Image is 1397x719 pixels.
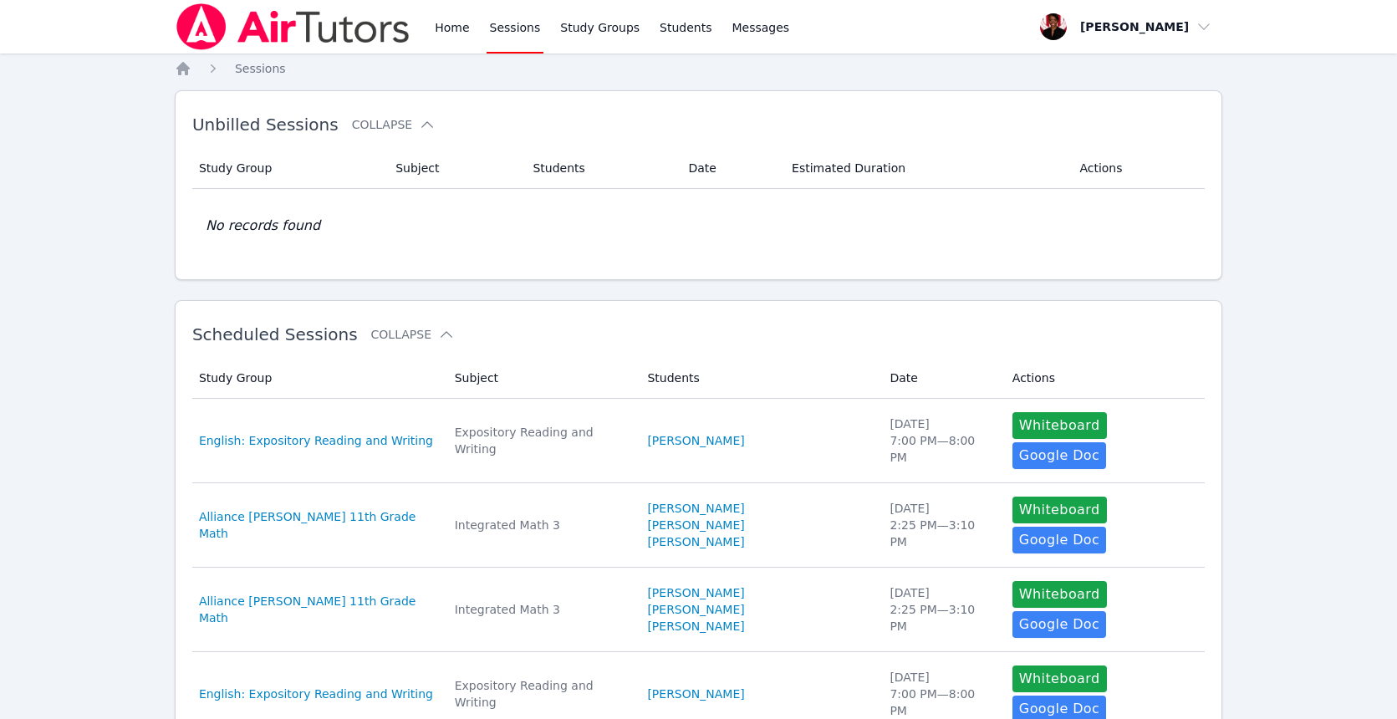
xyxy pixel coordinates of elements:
[647,686,744,702] a: [PERSON_NAME]
[199,432,433,449] a: English: Expository Reading and Writing
[192,115,339,135] span: Unbilled Sessions
[192,358,445,399] th: Study Group
[455,601,628,618] div: Integrated Math 3
[445,358,638,399] th: Subject
[647,601,744,618] a: [PERSON_NAME]
[199,686,433,702] a: English: Expository Reading and Writing
[1002,358,1205,399] th: Actions
[1012,665,1107,692] button: Whiteboard
[782,148,1069,189] th: Estimated Duration
[175,60,1222,77] nav: Breadcrumb
[199,508,435,542] a: Alliance [PERSON_NAME] 11th Grade Math
[890,416,992,466] div: [DATE] 7:00 PM — 8:00 PM
[371,326,455,343] button: Collapse
[352,116,436,133] button: Collapse
[879,358,1002,399] th: Date
[523,148,678,189] th: Students
[1012,527,1106,553] a: Google Doc
[192,189,1205,263] td: No records found
[192,483,1205,568] tr: Alliance [PERSON_NAME] 11th Grade MathIntegrated Math 3[PERSON_NAME][PERSON_NAME][PERSON_NAME][DA...
[235,62,286,75] span: Sessions
[678,148,782,189] th: Date
[890,669,992,719] div: [DATE] 7:00 PM — 8:00 PM
[192,148,385,189] th: Study Group
[1012,611,1106,638] a: Google Doc
[647,618,744,635] a: [PERSON_NAME]
[385,148,523,189] th: Subject
[235,60,286,77] a: Sessions
[455,517,628,533] div: Integrated Math 3
[199,593,435,626] a: Alliance [PERSON_NAME] 11th Grade Math
[647,533,744,550] a: [PERSON_NAME]
[1012,442,1106,469] a: Google Doc
[1069,148,1205,189] th: Actions
[175,3,411,50] img: Air Tutors
[1012,497,1107,523] button: Whiteboard
[732,19,790,36] span: Messages
[890,500,992,550] div: [DATE] 2:25 PM — 3:10 PM
[192,324,358,344] span: Scheduled Sessions
[890,584,992,635] div: [DATE] 2:25 PM — 3:10 PM
[647,584,744,601] a: [PERSON_NAME]
[455,424,628,457] div: Expository Reading and Writing
[1012,412,1107,439] button: Whiteboard
[647,500,744,517] a: [PERSON_NAME]
[192,568,1205,652] tr: Alliance [PERSON_NAME] 11th Grade MathIntegrated Math 3[PERSON_NAME][PERSON_NAME][PERSON_NAME][DA...
[455,677,628,711] div: Expository Reading and Writing
[637,358,879,399] th: Students
[192,399,1205,483] tr: English: Expository Reading and WritingExpository Reading and Writing[PERSON_NAME][DATE]7:00 PM—8...
[647,432,744,449] a: [PERSON_NAME]
[647,517,744,533] a: [PERSON_NAME]
[1012,581,1107,608] button: Whiteboard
